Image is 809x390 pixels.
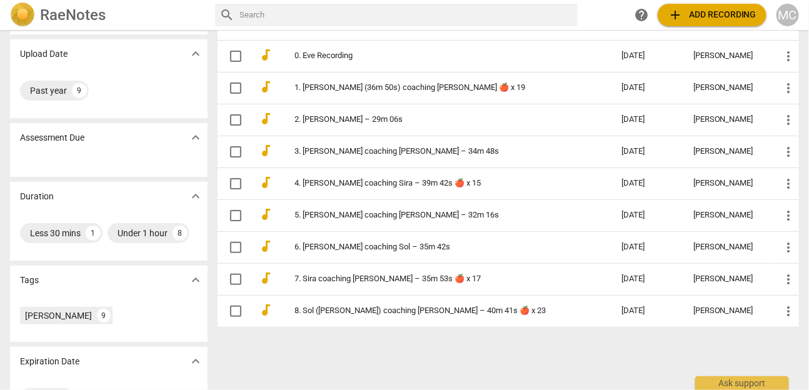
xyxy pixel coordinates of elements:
[259,111,274,126] span: audiotrack
[188,46,203,61] span: expand_more
[30,227,81,239] div: Less 30 mins
[186,44,205,63] button: Show more
[611,104,683,136] td: [DATE]
[781,176,796,191] span: more_vert
[259,271,274,286] span: audiotrack
[259,47,274,62] span: audiotrack
[776,4,799,26] button: MC
[295,211,577,220] a: 5. [PERSON_NAME] coaching [PERSON_NAME] – 32m 16s
[295,242,577,252] a: 6. [PERSON_NAME] coaching Sol – 35m 42s
[693,211,761,220] div: [PERSON_NAME]
[259,175,274,190] span: audiotrack
[25,309,92,322] div: [PERSON_NAME]
[611,231,683,263] td: [DATE]
[20,274,39,287] p: Tags
[693,274,761,284] div: [PERSON_NAME]
[781,304,796,319] span: more_vert
[173,226,188,241] div: 8
[668,7,683,22] span: add
[240,5,573,25] input: Search
[40,6,106,24] h2: RaeNotes
[10,2,205,27] a: LogoRaeNotes
[86,226,101,241] div: 1
[118,227,168,239] div: Under 1 hour
[781,144,796,159] span: more_vert
[611,136,683,167] td: [DATE]
[295,274,577,284] a: 7. Sira coaching [PERSON_NAME] – 35m 53s 🍎 x 17
[188,189,203,204] span: expand_more
[781,81,796,96] span: more_vert
[295,147,577,156] a: 3. [PERSON_NAME] coaching [PERSON_NAME] – 34m 48s
[611,199,683,231] td: [DATE]
[259,207,274,222] span: audiotrack
[634,7,649,22] span: help
[259,302,274,317] span: audiotrack
[695,376,789,390] div: Ask support
[693,147,761,156] div: [PERSON_NAME]
[693,179,761,188] div: [PERSON_NAME]
[781,112,796,127] span: more_vert
[611,40,683,72] td: [DATE]
[693,242,761,252] div: [PERSON_NAME]
[611,295,683,327] td: [DATE]
[72,83,87,98] div: 9
[781,49,796,64] span: more_vert
[611,263,683,295] td: [DATE]
[186,352,205,371] button: Show more
[611,72,683,104] td: [DATE]
[30,84,67,97] div: Past year
[668,7,756,22] span: Add recording
[259,143,274,158] span: audiotrack
[186,187,205,206] button: Show more
[10,2,35,27] img: Logo
[188,272,203,287] span: expand_more
[20,47,68,61] p: Upload Date
[693,83,761,92] div: [PERSON_NAME]
[295,179,577,188] a: 4. [PERSON_NAME] coaching Sira – 39m 42s 🍎 x 15
[295,83,577,92] a: 1. [PERSON_NAME] (36m 50s) coaching [PERSON_NAME] 🍎 x 19
[188,354,203,369] span: expand_more
[186,271,205,289] button: Show more
[630,4,653,26] a: Help
[781,272,796,287] span: more_vert
[781,208,796,223] span: more_vert
[658,4,766,26] button: Upload
[295,115,577,124] a: 2. [PERSON_NAME] – 29m 06s
[693,51,761,61] div: [PERSON_NAME]
[20,190,54,203] p: Duration
[611,167,683,199] td: [DATE]
[295,51,577,61] a: 0. Eve Recording
[259,239,274,254] span: audiotrack
[220,7,235,22] span: search
[295,306,577,316] a: 8. Sol ([PERSON_NAME]) coaching [PERSON_NAME] – 40m 41s 🍎 x 23
[188,130,203,145] span: expand_more
[97,309,111,322] div: 9
[693,306,761,316] div: [PERSON_NAME]
[20,355,79,368] p: Expiration Date
[259,79,274,94] span: audiotrack
[693,115,761,124] div: [PERSON_NAME]
[20,131,84,144] p: Assessment Due
[781,240,796,255] span: more_vert
[186,128,205,147] button: Show more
